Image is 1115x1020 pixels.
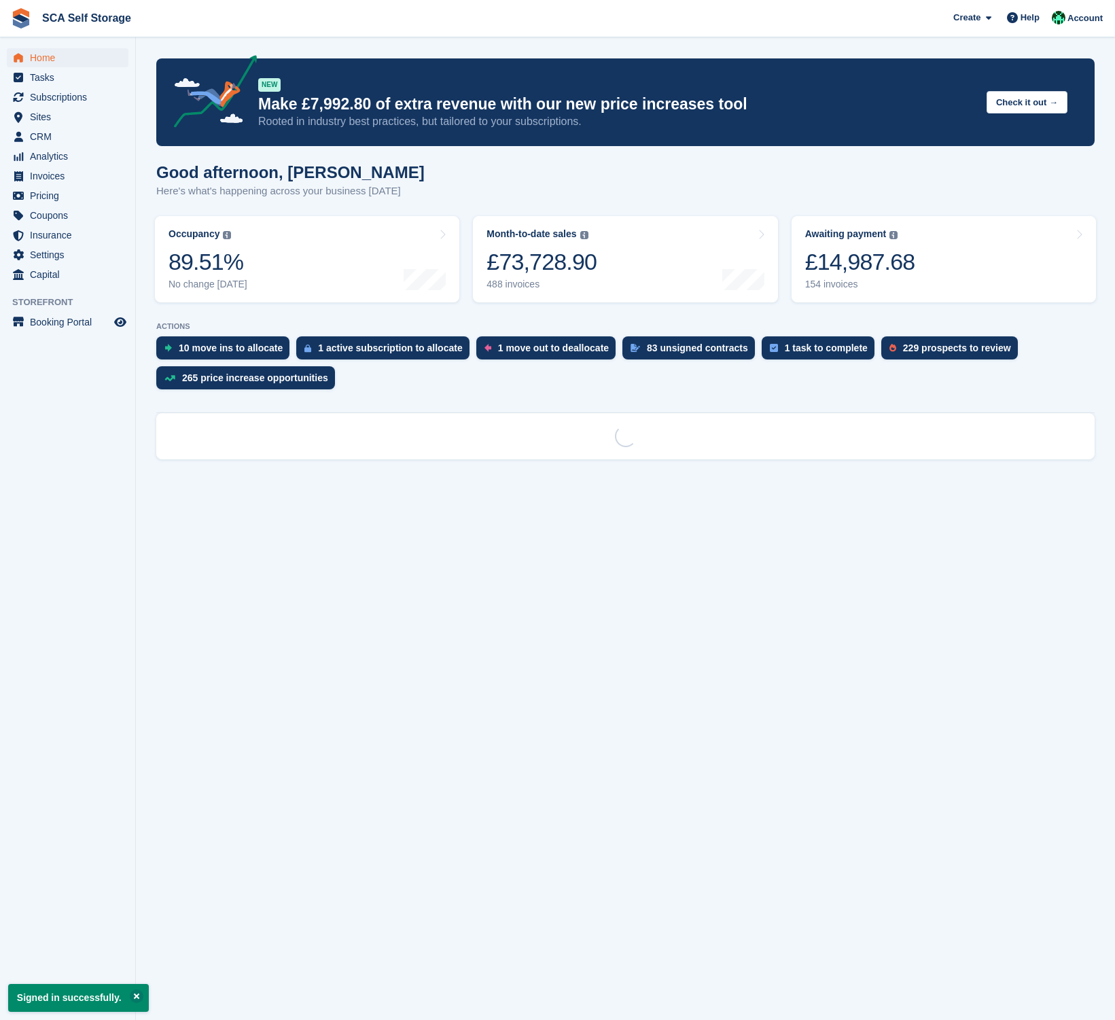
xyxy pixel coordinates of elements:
img: contract_signature_icon-13c848040528278c33f63329250d36e43548de30e8caae1d1a13099fd9432cc5.svg [631,344,640,352]
img: Ross Chapman [1052,11,1065,24]
a: 10 move ins to allocate [156,336,296,366]
img: active_subscription_to_allocate_icon-d502201f5373d7db506a760aba3b589e785aa758c864c3986d89f69b8ff3... [304,344,311,353]
div: 1 active subscription to allocate [318,342,462,353]
img: task-75834270c22a3079a89374b754ae025e5fb1db73e45f91037f5363f120a921f8.svg [770,344,778,352]
a: Preview store [112,314,128,330]
div: 154 invoices [805,279,915,290]
img: icon-info-grey-7440780725fd019a000dd9b08b2336e03edf1995a4989e88bcd33f0948082b44.svg [223,231,231,239]
span: Tasks [30,68,111,87]
div: 1 task to complete [785,342,868,353]
p: Make £7,992.80 of extra revenue with our new price increases tool [258,94,976,114]
a: menu [7,48,128,67]
a: menu [7,245,128,264]
span: Insurance [30,226,111,245]
a: Month-to-date sales £73,728.90 488 invoices [473,216,777,302]
a: menu [7,226,128,245]
span: Subscriptions [30,88,111,107]
h1: Good afternoon, [PERSON_NAME] [156,163,425,181]
div: £14,987.68 [805,248,915,276]
div: No change [DATE] [169,279,247,290]
a: menu [7,166,128,186]
img: stora-icon-8386f47178a22dfd0bd8f6a31ec36ba5ce8667c1dd55bd0f319d3a0aa187defe.svg [11,8,31,29]
img: move_ins_to_allocate_icon-fdf77a2bb77ea45bf5b3d319d69a93e2d87916cf1d5bf7949dd705db3b84f3ca.svg [164,344,172,352]
div: 1 move out to deallocate [498,342,609,353]
a: 1 move out to deallocate [476,336,622,366]
a: 83 unsigned contracts [622,336,762,366]
a: 265 price increase opportunities [156,366,342,396]
a: 229 prospects to review [881,336,1025,366]
span: Create [953,11,980,24]
a: menu [7,107,128,126]
a: menu [7,313,128,332]
div: 83 unsigned contracts [647,342,748,353]
a: menu [7,88,128,107]
button: Check it out → [987,91,1067,113]
span: Capital [30,265,111,284]
span: Account [1067,12,1103,25]
p: Here's what's happening across your business [DATE] [156,183,425,199]
a: Occupancy 89.51% No change [DATE] [155,216,459,302]
span: Storefront [12,296,135,309]
a: Awaiting payment £14,987.68 154 invoices [792,216,1096,302]
img: move_outs_to_deallocate_icon-f764333ba52eb49d3ac5e1228854f67142a1ed5810a6f6cc68b1a99e826820c5.svg [484,344,491,352]
a: 1 active subscription to allocate [296,336,476,366]
div: Month-to-date sales [486,228,576,240]
img: icon-info-grey-7440780725fd019a000dd9b08b2336e03edf1995a4989e88bcd33f0948082b44.svg [889,231,898,239]
img: prospect-51fa495bee0391a8d652442698ab0144808aea92771e9ea1ae160a38d050c398.svg [889,344,896,352]
img: icon-info-grey-7440780725fd019a000dd9b08b2336e03edf1995a4989e88bcd33f0948082b44.svg [580,231,588,239]
span: Coupons [30,206,111,225]
div: Occupancy [169,228,219,240]
span: Pricing [30,186,111,205]
div: 265 price increase opportunities [182,372,328,383]
p: Signed in successfully. [8,984,149,1012]
a: menu [7,206,128,225]
img: price_increase_opportunities-93ffe204e8149a01c8c9dc8f82e8f89637d9d84a8eef4429ea346261dce0b2c0.svg [164,375,175,381]
p: ACTIONS [156,322,1095,331]
a: 1 task to complete [762,336,881,366]
div: Awaiting payment [805,228,887,240]
a: SCA Self Storage [37,7,137,29]
span: Analytics [30,147,111,166]
span: CRM [30,127,111,146]
div: 229 prospects to review [903,342,1011,353]
div: 10 move ins to allocate [179,342,283,353]
a: menu [7,265,128,284]
a: menu [7,127,128,146]
span: Settings [30,245,111,264]
span: Home [30,48,111,67]
span: Invoices [30,166,111,186]
p: Rooted in industry best practices, but tailored to your subscriptions. [258,114,976,129]
span: Sites [30,107,111,126]
a: menu [7,147,128,166]
div: 89.51% [169,248,247,276]
a: menu [7,186,128,205]
span: Booking Portal [30,313,111,332]
div: NEW [258,78,281,92]
div: 488 invoices [486,279,597,290]
div: £73,728.90 [486,248,597,276]
span: Help [1021,11,1040,24]
a: menu [7,68,128,87]
img: price-adjustments-announcement-icon-8257ccfd72463d97f412b2fc003d46551f7dbcb40ab6d574587a9cd5c0d94... [162,55,258,133]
